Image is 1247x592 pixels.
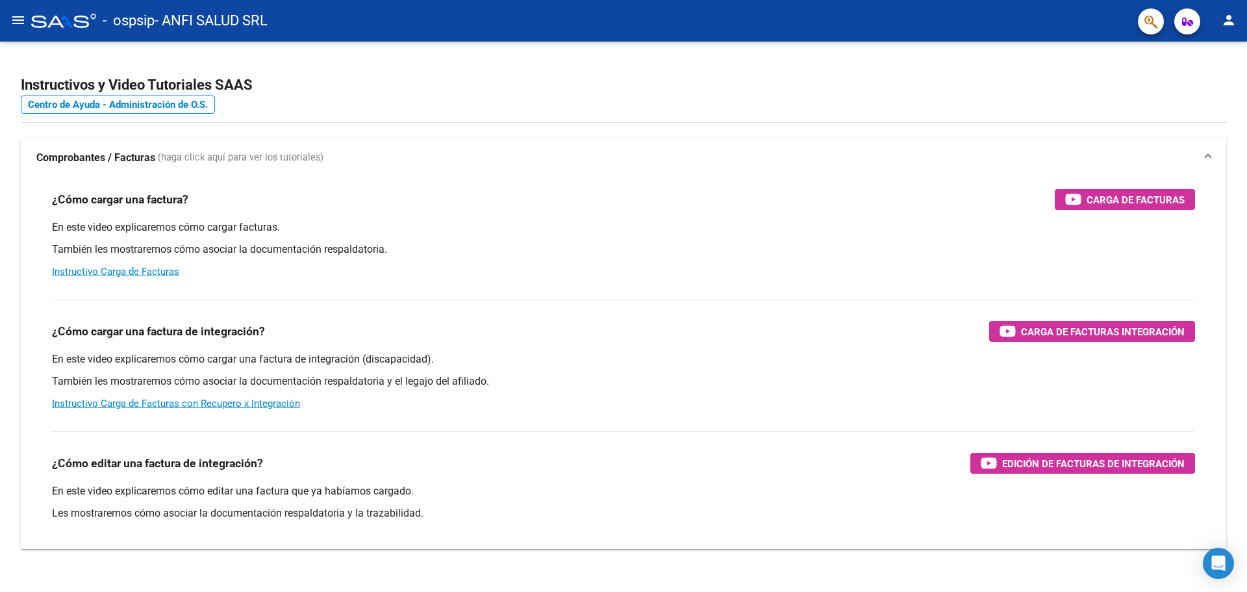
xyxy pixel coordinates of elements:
[1087,192,1185,208] span: Carga de Facturas
[1002,456,1185,472] span: Edición de Facturas de integración
[52,398,300,409] a: Instructivo Carga de Facturas con Recupero x Integración
[52,374,1195,389] p: También les mostraremos cómo asociar la documentación respaldatoria y el legajo del afiliado.
[1203,548,1234,579] div: Open Intercom Messenger
[52,220,1195,235] p: En este video explicaremos cómo cargar facturas.
[21,179,1226,549] div: Comprobantes / Facturas (haga click aquí para ver los tutoriales)
[989,321,1195,342] button: Carga de Facturas Integración
[52,322,265,341] h3: ¿Cómo cargar una factura de integración?
[21,73,1226,97] h2: Instructivos y Video Tutoriales SAAS
[52,190,188,209] h3: ¿Cómo cargar una factura?
[158,151,323,165] span: (haga click aquí para ver los tutoriales)
[1055,189,1195,210] button: Carga de Facturas
[36,151,155,165] strong: Comprobantes / Facturas
[1221,12,1237,28] mat-icon: person
[52,242,1195,257] p: También les mostraremos cómo asociar la documentación respaldatoria.
[970,453,1195,474] button: Edición de Facturas de integración
[21,137,1226,179] mat-expansion-panel-header: Comprobantes / Facturas (haga click aquí para ver los tutoriales)
[52,484,1195,498] p: En este video explicaremos cómo editar una factura que ya habíamos cargado.
[155,6,268,35] span: - ANFI SALUD SRL
[10,12,26,28] mat-icon: menu
[103,6,155,35] span: - ospsip
[21,96,215,114] a: Centro de Ayuda - Administración de O.S.
[52,454,263,472] h3: ¿Cómo editar una factura de integración?
[1021,324,1185,340] span: Carga de Facturas Integración
[52,266,179,277] a: Instructivo Carga de Facturas
[52,352,1195,367] p: En este video explicaremos cómo cargar una factura de integración (discapacidad).
[52,506,1195,521] p: Les mostraremos cómo asociar la documentación respaldatoria y la trazabilidad.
